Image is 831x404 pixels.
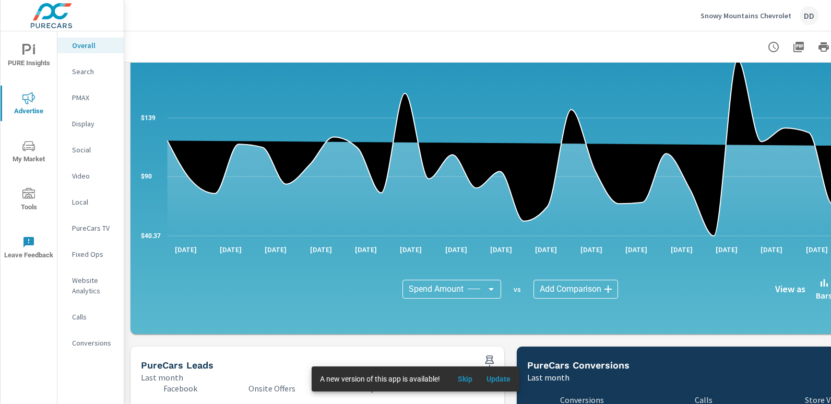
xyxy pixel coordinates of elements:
div: DD [800,6,818,25]
span: Skip [453,374,478,384]
p: Social [72,145,115,155]
text: $139 [141,114,156,122]
p: Local [72,197,115,207]
p: Facebook [141,384,220,393]
div: Calls [57,309,124,325]
p: Calls [72,312,115,322]
button: "Export Report to PDF" [788,37,809,57]
span: Add Comparison [540,284,601,294]
p: Video [72,171,115,181]
div: Social [57,142,124,158]
span: A new version of this app is available! [320,375,440,383]
text: $40.37 [141,232,161,240]
div: Display [57,116,124,132]
div: Conversions [57,335,124,351]
div: Video [57,168,124,184]
div: PureCars TV [57,220,124,236]
p: [DATE] [168,244,204,255]
div: PMAX [57,90,124,105]
span: Advertise [4,92,54,117]
p: [DATE] [528,244,564,255]
p: [DATE] [483,244,519,255]
span: Spend Amount [409,284,464,294]
p: Display [72,118,115,129]
p: Website Analytics [72,275,115,296]
p: Fixed Ops [72,249,115,259]
p: [DATE] [618,244,655,255]
p: PMAX [72,92,115,103]
p: Snowy Mountains Chevrolet [701,11,791,20]
button: Update [482,371,515,387]
p: Conversions [72,338,115,348]
p: Overall [72,40,115,51]
p: Last month [527,371,569,384]
text: $90 [141,173,152,180]
p: PureCars TV [72,223,115,233]
p: [DATE] [753,244,790,255]
span: PURE Insights [4,44,54,69]
p: [DATE] [348,244,384,255]
p: [DATE] [573,244,610,255]
p: [DATE] [393,244,429,255]
div: Add Comparison [533,280,618,299]
p: [DATE] [438,244,474,255]
span: Leave Feedback [4,236,54,262]
p: Last month [141,371,183,384]
span: Update [486,374,511,384]
p: [DATE] [708,244,745,255]
span: Save this to your personalized report [481,353,498,370]
p: [DATE] [257,244,294,255]
span: My Market [4,140,54,165]
h5: PureCars Conversions [527,360,630,371]
h5: PureCars Leads [141,360,213,371]
div: Website Analytics [57,272,124,299]
div: Search [57,64,124,79]
button: Skip [448,371,482,387]
p: Search [72,66,115,77]
div: Fixed Ops [57,246,124,262]
div: Local [57,194,124,210]
p: [DATE] [212,244,249,255]
span: Tools [4,188,54,213]
text: $187.91 [141,56,164,63]
div: nav menu [1,31,57,271]
p: vs [501,284,533,294]
div: Spend Amount [402,280,501,299]
h6: View as [775,284,805,294]
p: [DATE] [663,244,700,255]
p: Convert [415,384,494,393]
div: Overall [57,38,124,53]
p: Trade Report [324,384,402,393]
p: Onsite Offers [232,384,311,393]
p: [DATE] [303,244,339,255]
